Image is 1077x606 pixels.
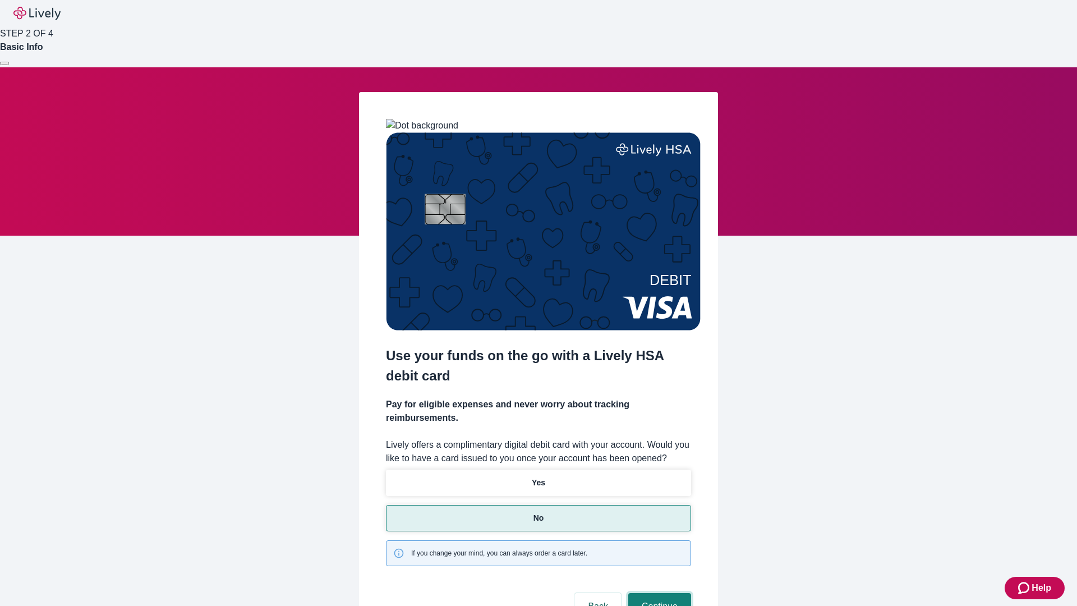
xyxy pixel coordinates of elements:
h2: Use your funds on the go with a Lively HSA debit card [386,346,691,386]
span: If you change your mind, you can always order a card later. [411,548,587,558]
p: Yes [532,477,545,489]
p: No [533,512,544,524]
svg: Zendesk support icon [1018,581,1032,595]
img: Dot background [386,119,458,132]
h4: Pay for eligible expenses and never worry about tracking reimbursements. [386,398,691,425]
button: Yes [386,470,691,496]
label: Lively offers a complimentary digital debit card with your account. Would you like to have a card... [386,438,691,465]
span: Help [1032,581,1051,595]
button: No [386,505,691,531]
button: Zendesk support iconHelp [1005,577,1065,599]
img: Debit card [386,132,701,330]
img: Lively [13,7,61,20]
